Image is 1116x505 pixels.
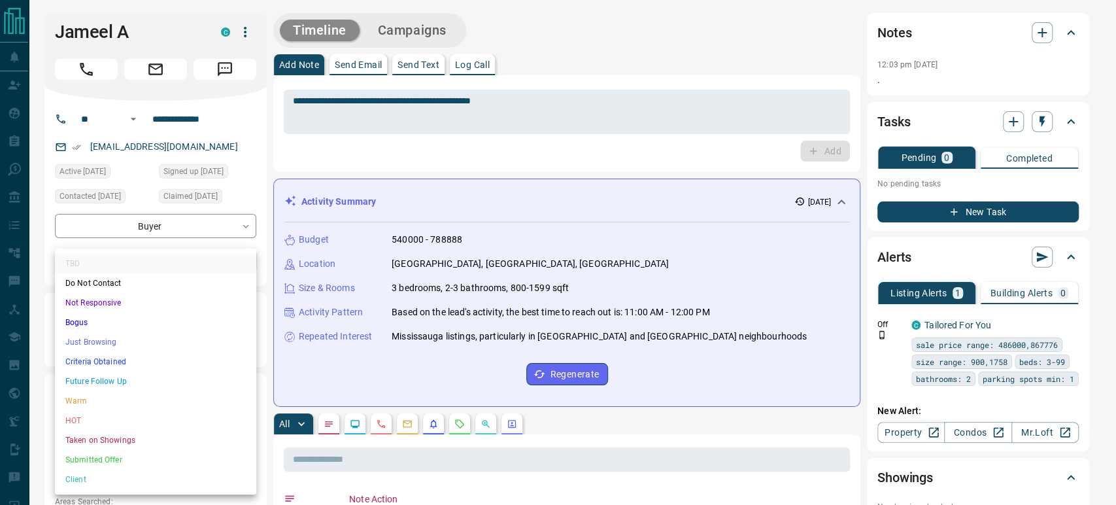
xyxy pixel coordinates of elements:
[55,450,256,470] li: Submitted Offer
[55,313,256,332] li: Bogus
[55,372,256,391] li: Future Follow Up
[55,273,256,293] li: Do Not Contact
[55,470,256,489] li: Client
[55,411,256,430] li: HOT
[55,391,256,411] li: Warm
[55,332,256,352] li: Just Browsing
[55,293,256,313] li: Not Responsive
[55,430,256,450] li: Taken on Showings
[55,352,256,372] li: Criteria Obtained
